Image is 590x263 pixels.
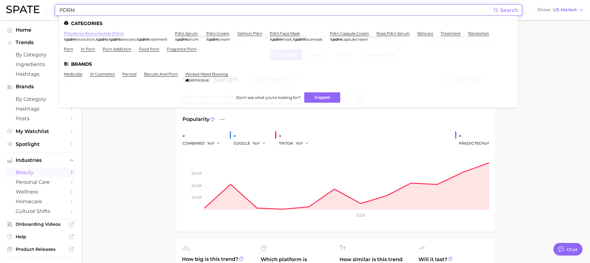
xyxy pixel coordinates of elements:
[185,72,228,76] a: wicked weed brewing
[253,141,260,146] span: YoY
[6,6,39,13] img: SPATE
[293,37,295,42] span: #
[5,206,76,216] a: cultural shifts
[16,52,66,58] span: by Category
[5,25,76,35] a: Home
[220,116,225,123] span: —
[253,140,266,147] button: YoY
[417,31,433,36] a: skincare
[16,71,66,77] span: Hashtags
[206,31,229,36] a: pdrn cream
[148,37,167,42] span: treatment
[304,37,322,42] span: facemask
[64,61,513,67] li: Brands
[330,37,332,42] span: #
[272,37,281,42] em: pdrn
[441,31,461,36] a: treatment
[182,116,209,123] span: Popularity
[5,197,76,206] a: homecare
[233,131,270,141] div: -
[296,141,303,146] span: YoY
[295,37,304,42] em: pdrn
[296,140,309,147] button: YoY
[16,234,66,240] span: Help
[139,37,148,42] em: pdrn
[16,61,66,67] span: Ingredients
[5,245,76,254] a: Product Releases
[111,37,120,42] em: pdrn
[238,31,262,36] a: salmon pdrn
[304,92,340,103] button: Suggest
[16,208,66,214] span: cultural shifts
[236,95,300,100] span: Don't see what you're looking for?
[16,189,66,195] span: wellness
[136,37,139,42] span: #
[189,78,209,82] span: pernicious
[108,37,111,42] span: #
[459,140,489,147] span: Predicted
[5,38,76,47] button: Trends
[66,37,75,42] em: pdrn
[233,140,270,147] div: GOOGLE
[5,139,76,149] a: Spotlight
[5,114,76,123] a: Posts
[5,187,76,197] a: wellness
[64,31,124,36] a: polydeoxyribonucleotide (pdrn)
[122,72,136,76] a: pernod
[98,37,107,42] em: pdrn
[5,94,76,104] a: by Category
[16,221,66,227] span: Onboarding Videos
[81,47,95,51] a: vr porn
[175,37,177,42] span: #
[16,27,66,33] span: Home
[279,140,313,147] div: TIKTOK
[468,31,489,36] a: revolution
[16,84,66,90] span: Brands
[218,37,230,42] span: cream
[64,21,513,26] li: Categories
[5,156,76,165] button: Industries
[536,6,585,14] button: ShowUS Market
[16,40,66,45] span: Trends
[5,104,76,114] a: Hashtags
[167,47,197,51] a: fragrance porn
[64,37,66,42] span: #
[16,157,66,163] span: Industries
[553,8,577,12] span: US Market
[182,131,225,141] div: -
[5,82,76,91] button: Brands
[330,31,369,36] a: pdrn capsule cream
[482,141,489,146] span: YoY
[16,169,66,175] span: beauty
[59,5,493,15] input: Search here for a brand, industry, or ingredient
[209,37,218,42] em: pdrn
[16,128,66,134] span: My Watchlist
[270,37,272,42] span: #
[207,140,221,147] button: YoY
[16,246,66,252] span: Product Releases
[377,31,410,36] a: rose pdrn serum
[459,131,489,141] div: -
[270,37,322,42] div: ,
[90,72,115,76] a: vt cosmetics
[537,8,551,12] span: Show
[64,72,82,76] a: medicube
[5,59,76,69] a: Ingredients
[207,141,214,146] span: YoY
[16,179,66,185] span: personal care
[96,37,98,42] span: #
[16,96,66,102] span: by Category
[64,47,73,51] a: porn
[5,232,76,241] a: Help
[64,37,167,42] div: , , ,
[16,199,66,204] span: homecare
[120,37,136,42] span: skincare
[144,72,178,76] a: biscuits and porn
[139,47,159,51] a: food porn
[187,37,199,42] span: serum
[281,37,292,42] span: mask
[5,177,76,187] a: personal care
[341,37,368,42] span: capsulecream
[356,213,365,218] tspan: 2025
[5,168,76,177] a: beauty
